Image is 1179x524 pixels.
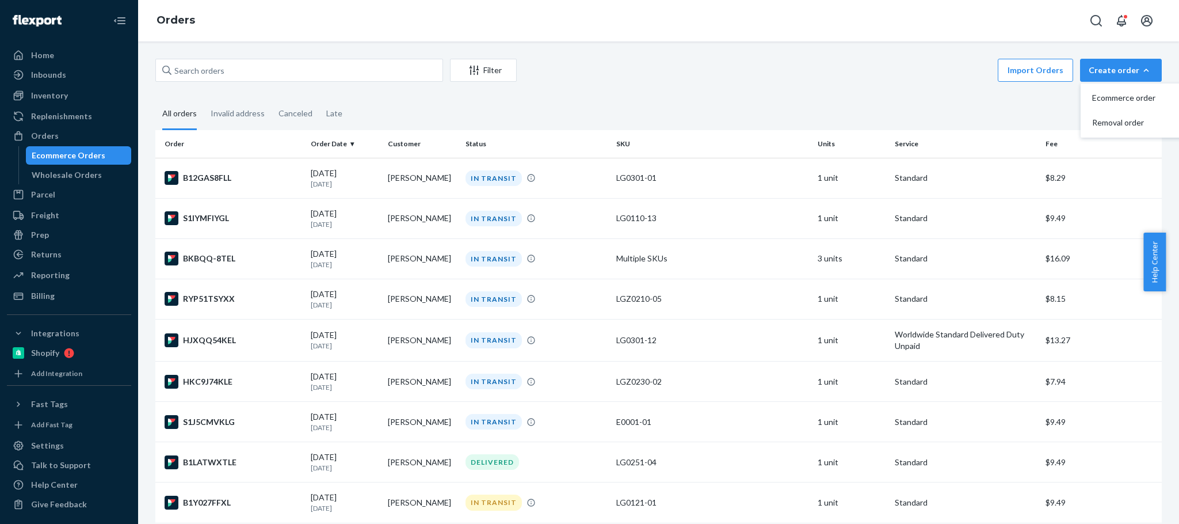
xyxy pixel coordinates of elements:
div: E0001-01 [616,416,808,428]
td: $9.49 [1041,198,1162,238]
div: LG0301-12 [616,335,808,346]
div: Returns [31,249,62,260]
div: B12GAS8FLL [165,171,302,185]
td: $13.27 [1041,320,1162,362]
div: Give Feedback [31,499,87,510]
div: LG0251-04 [616,457,808,468]
td: [PERSON_NAME] [383,158,460,198]
div: Replenishments [31,111,92,122]
td: 1 unit [813,442,890,483]
div: Freight [31,210,59,221]
div: Inbounds [31,69,66,81]
div: Fast Tags [31,398,68,410]
div: LG0301-01 [616,172,808,184]
a: Orders [7,127,131,145]
a: Orders [157,14,195,26]
div: B1Y027FFXL [165,496,302,510]
div: IN TRANSIT [466,211,522,226]
span: Ecommerce order [1092,94,1163,102]
th: SKU [612,130,813,158]
p: [DATE] [311,260,379,269]
th: Order Date [306,130,383,158]
div: Invalid address [211,98,265,128]
div: RYP51TSYXX [165,292,302,306]
td: [PERSON_NAME] [383,279,460,319]
div: LG0121-01 [616,497,808,508]
div: Shopify [31,347,59,359]
a: Settings [7,436,131,455]
p: [DATE] [311,341,379,351]
p: Standard [895,497,1036,508]
div: Prep [31,229,49,241]
ol: breadcrumbs [147,4,204,37]
a: Replenishments [7,107,131,126]
td: 1 unit [813,198,890,238]
a: Freight [7,206,131,225]
div: Ecommerce Orders [32,150,105,161]
td: Multiple SKUs [612,238,813,279]
div: [DATE] [311,329,379,351]
span: Removal order [1092,119,1163,127]
a: Parcel [7,185,131,204]
img: Flexport logo [13,15,62,26]
div: Orders [31,130,59,142]
a: Returns [7,245,131,264]
th: Units [813,130,890,158]
div: IN TRANSIT [466,495,522,510]
a: Wholesale Orders [26,166,132,184]
a: Talk to Support [7,456,131,474]
a: Reporting [7,266,131,284]
div: [DATE] [311,371,379,392]
div: LGZ0230-02 [616,376,808,388]
p: [DATE] [311,179,379,189]
td: $8.29 [1041,158,1162,198]
td: 1 unit [813,158,890,198]
div: Create order [1089,64,1153,76]
a: Inventory [7,86,131,105]
p: Standard [895,376,1036,388]
div: [DATE] [311,492,379,513]
button: Filter [450,59,517,82]
div: [DATE] [311,451,379,473]
td: [PERSON_NAME] [383,442,460,483]
div: [DATE] [311,288,379,310]
p: Standard [895,253,1036,264]
button: Give Feedback [7,495,131,514]
th: Service [890,130,1041,158]
a: Help Center [7,476,131,494]
div: IN TRANSIT [466,414,522,430]
div: IN TRANSIT [466,332,522,348]
div: IN TRANSIT [466,170,522,186]
p: Standard [895,212,1036,224]
td: 1 unit [813,320,890,362]
div: Billing [31,290,55,302]
div: All orders [162,98,197,130]
th: Status [461,130,612,158]
td: 3 units [813,238,890,279]
p: [DATE] [311,423,379,432]
input: Search orders [155,59,443,82]
div: HJXQQ54KEL [165,333,302,347]
div: Integrations [31,328,79,339]
button: Open Search Box [1085,9,1108,32]
div: Parcel [31,189,55,200]
button: Help Center [1143,233,1166,291]
td: [PERSON_NAME] [383,402,460,442]
td: [PERSON_NAME] [383,320,460,362]
a: Prep [7,226,131,244]
th: Order [155,130,306,158]
td: $9.49 [1041,402,1162,442]
button: Open account menu [1135,9,1158,32]
button: Fast Tags [7,395,131,413]
p: [DATE] [311,219,379,229]
td: 1 unit [813,402,890,442]
a: Add Integration [7,367,131,381]
th: Fee [1041,130,1162,158]
div: Talk to Support [31,460,91,471]
div: Settings [31,440,64,451]
p: Standard [895,293,1036,305]
div: S1IYMFIYGL [165,211,302,225]
a: Ecommerce Orders [26,146,132,165]
td: 1 unit [813,279,890,319]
